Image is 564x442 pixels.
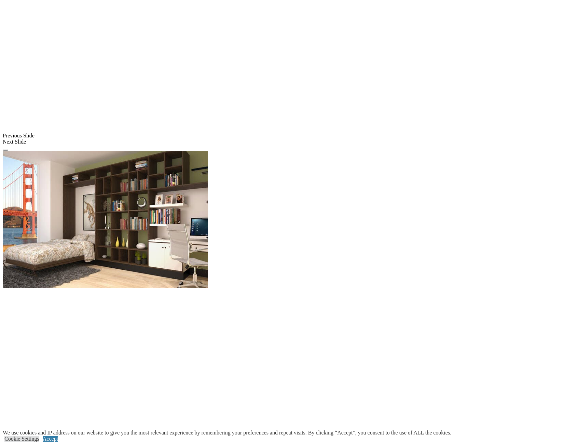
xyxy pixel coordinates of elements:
[3,149,8,151] button: Click here to pause slide show
[3,139,561,145] div: Next Slide
[4,436,39,442] a: Cookie Settings
[3,430,451,436] div: We use cookies and IP address on our website to give you the most relevant experience by remember...
[43,436,58,442] a: Accept
[3,151,208,288] img: Banner for mobile view
[3,133,561,139] div: Previous Slide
